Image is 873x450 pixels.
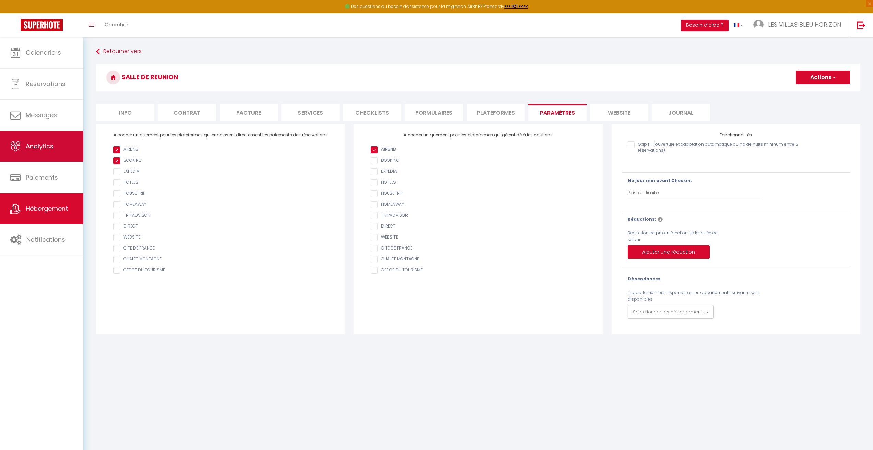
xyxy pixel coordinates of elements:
li: Checklists [343,104,401,121]
img: ... [753,20,764,30]
span: Chercher [105,21,128,28]
li: Info [96,104,154,121]
b: Dépendances: [628,276,662,282]
li: Paramètres [528,104,587,121]
img: logout [857,21,865,29]
label: L'appartement est disponible si les appartements suivants sont disponibles [628,290,772,303]
a: >>> ICI <<<< [504,3,528,9]
span: Analytics [26,142,54,150]
span: Calendriers [26,48,61,57]
a: ... LES VILLAS BLEU HORIZON [748,13,850,37]
span: Réservations [26,80,66,88]
label: Reduction de prix en fonction de la durée de séjour [628,230,731,243]
h3: SALLE DE REUNION [96,64,860,91]
li: website [590,104,648,121]
b: Nb jour min avant Checkin: [628,178,692,183]
li: Formulaires [405,104,463,121]
li: Plateformes [467,104,525,121]
h4: A cocher uniquement pour les plateformes qui encaissent directement les paiements des réservations [106,133,334,137]
img: Super Booking [21,19,63,31]
a: Chercher [99,13,133,37]
span: Messages [26,111,57,119]
li: Journal [652,104,710,121]
h4: A cocher uniquement pour les plateformes qui gèrent déjà les cautions [364,133,592,137]
li: Contrat [158,104,216,121]
span: LES VILLAS BLEU HORIZON [768,20,841,29]
button: Sélectionner les hébergements [628,305,714,319]
button: Besoin d'aide ? [681,20,729,31]
h4: Fonctionnalités [622,133,850,137]
b: Réductions: [628,216,656,222]
span: Notifications [26,235,65,244]
li: Services [281,104,340,121]
span: Hébergement [26,204,68,213]
span: Paiements [26,173,58,182]
li: Facture [220,104,278,121]
button: Ajouter une réduction [628,245,710,259]
a: Retourner vers [96,46,860,58]
button: Actions [796,71,850,84]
